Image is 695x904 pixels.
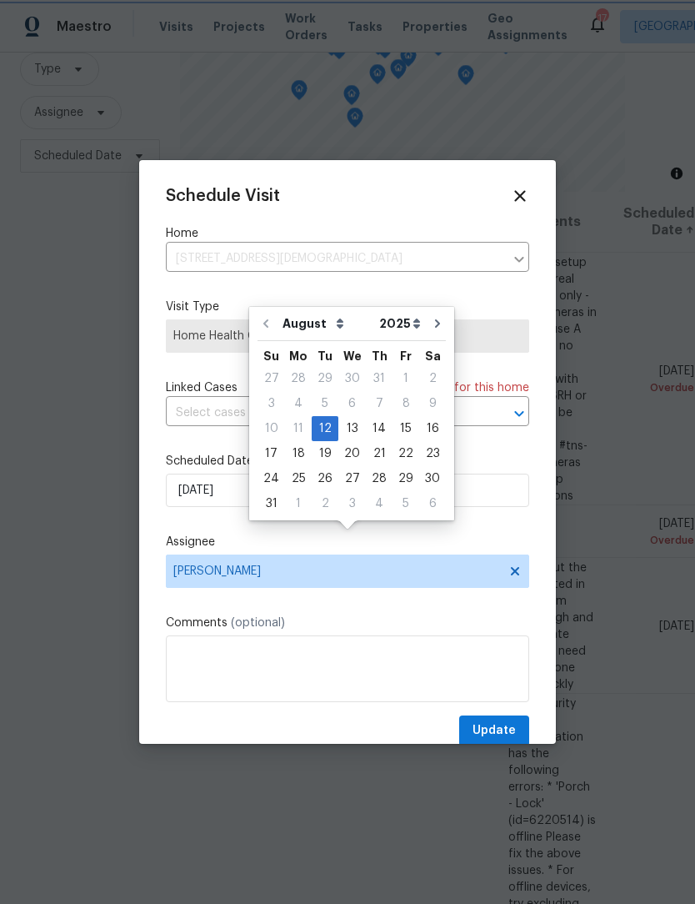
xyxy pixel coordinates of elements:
div: Sun Jul 27 2025 [257,366,285,391]
div: Fri Aug 29 2025 [392,466,419,491]
div: Mon Aug 18 2025 [285,441,312,466]
div: Mon Aug 04 2025 [285,391,312,416]
div: 2 [312,492,338,515]
div: 18 [285,442,312,465]
div: 17 [257,442,285,465]
div: Tue Aug 19 2025 [312,441,338,466]
div: 3 [338,492,366,515]
div: Thu Aug 07 2025 [366,391,392,416]
div: 23 [419,442,446,465]
div: 6 [419,492,446,515]
span: Update [472,721,516,741]
div: 4 [285,392,312,415]
select: Year [375,311,425,336]
div: 31 [257,492,285,515]
div: Mon Sep 01 2025 [285,491,312,516]
abbr: Sunday [263,350,279,362]
div: 5 [392,492,419,515]
div: 14 [366,417,392,440]
div: 28 [366,467,392,490]
div: 6 [338,392,366,415]
abbr: Wednesday [343,350,362,362]
div: 29 [392,467,419,490]
div: Tue Jul 29 2025 [312,366,338,391]
div: 24 [257,467,285,490]
div: Mon Jul 28 2025 [285,366,312,391]
div: Fri Aug 15 2025 [392,416,419,441]
div: 7 [366,392,392,415]
div: 28 [285,367,312,390]
abbr: Thursday [372,350,387,362]
abbr: Monday [289,350,307,362]
div: Sun Aug 31 2025 [257,491,285,516]
label: Visit Type [166,299,529,315]
div: Thu Sep 04 2025 [366,491,392,516]
div: Thu Aug 21 2025 [366,441,392,466]
div: Tue Aug 26 2025 [312,466,338,491]
div: Sat Aug 02 2025 [419,366,446,391]
div: Sat Sep 06 2025 [419,491,446,516]
span: (optional) [231,617,285,629]
div: Fri Aug 22 2025 [392,441,419,466]
input: M/D/YYYY [166,474,529,507]
div: Tue Aug 05 2025 [312,391,338,416]
abbr: Tuesday [317,350,332,362]
div: 25 [285,467,312,490]
div: 31 [366,367,392,390]
label: Home [166,225,529,242]
div: Thu Aug 28 2025 [366,466,392,491]
div: Sun Aug 03 2025 [257,391,285,416]
div: Tue Aug 12 2025 [312,416,338,441]
span: Schedule Visit [166,188,280,204]
label: Comments [166,615,529,631]
div: 10 [257,417,285,440]
button: Go to next month [425,307,450,340]
span: Close [511,187,529,205]
abbr: Friday [400,350,412,362]
div: 19 [312,442,338,465]
div: Wed Aug 20 2025 [338,441,366,466]
div: Fri Aug 08 2025 [392,391,419,416]
div: Tue Sep 02 2025 [312,491,338,516]
div: Wed Aug 06 2025 [338,391,366,416]
select: Month [278,311,375,336]
div: Fri Aug 01 2025 [392,366,419,391]
input: Select cases [166,400,482,426]
div: 22 [392,442,419,465]
div: 20 [338,442,366,465]
div: Sat Aug 23 2025 [419,441,446,466]
div: 21 [366,442,392,465]
div: 16 [419,417,446,440]
div: Wed Aug 13 2025 [338,416,366,441]
div: 15 [392,417,419,440]
div: 30 [338,367,366,390]
div: Wed Aug 27 2025 [338,466,366,491]
div: Sat Aug 30 2025 [419,466,446,491]
div: Wed Jul 30 2025 [338,366,366,391]
div: 13 [338,417,366,440]
div: 26 [312,467,338,490]
div: Sun Aug 17 2025 [257,441,285,466]
div: 2 [419,367,446,390]
label: Assignee [166,534,529,550]
div: 8 [392,392,419,415]
button: Go to previous month [253,307,278,340]
div: 9 [419,392,446,415]
div: Mon Aug 11 2025 [285,416,312,441]
div: 1 [285,492,312,515]
label: Scheduled Date [166,453,529,470]
div: Thu Aug 14 2025 [366,416,392,441]
div: 3 [257,392,285,415]
div: 12 [312,417,338,440]
div: Fri Sep 05 2025 [392,491,419,516]
span: Home Health Checkup [173,328,522,344]
abbr: Saturday [425,350,441,362]
span: [PERSON_NAME] [173,565,500,578]
span: Linked Cases [166,379,237,396]
div: Sat Aug 16 2025 [419,416,446,441]
button: Update [459,716,529,746]
div: 27 [338,467,366,490]
input: Enter in an address [166,246,504,272]
div: 4 [366,492,392,515]
div: 1 [392,367,419,390]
